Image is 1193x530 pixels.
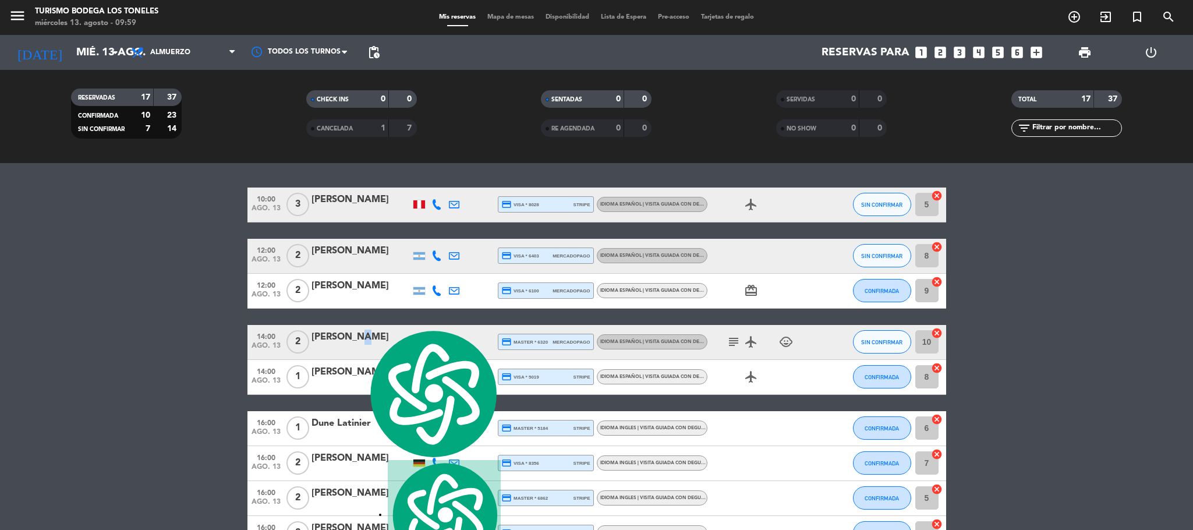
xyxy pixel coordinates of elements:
span: NO SHOW [787,126,816,132]
span: CONFIRMADA [865,460,899,467]
i: cancel [931,276,943,288]
i: credit_card [501,458,512,468]
i: airplanemode_active [744,197,758,211]
i: looks_6 [1010,45,1025,60]
span: 16:00 [252,415,281,429]
span: stripe [574,425,590,432]
span: ago. 13 [252,377,281,390]
div: [PERSON_NAME] [311,278,410,294]
strong: 0 [381,95,385,103]
span: 2 [286,330,309,354]
span: visa * 6100 [501,285,539,296]
i: exit_to_app [1099,10,1113,24]
button: SIN CONFIRMAR [853,193,911,216]
i: credit_card [501,337,512,347]
span: ago. 13 [252,256,281,269]
span: visa * 6403 [501,250,539,261]
div: [PERSON_NAME] [311,330,410,345]
span: mercadopago [553,287,590,295]
i: add_box [1029,45,1044,60]
span: Idioma Español | Visita guiada con degustación itinerante - Mosquita Muerta [600,374,808,379]
span: 14:00 [252,329,281,342]
i: looks_two [933,45,948,60]
span: CONFIRMADA [865,374,899,380]
i: menu [9,7,26,24]
span: ago. 13 [252,463,281,476]
strong: 37 [167,93,179,101]
i: child_care [779,335,793,349]
span: Reservas para [822,46,909,59]
div: miércoles 13. agosto - 09:59 [35,17,158,29]
i: airplanemode_active [744,370,758,384]
span: 2 [286,279,309,302]
button: SIN CONFIRMAR [853,244,911,267]
span: master * 6862 [501,493,548,503]
i: arrow_drop_down [108,45,122,59]
span: SIN CONFIRMAR [861,202,902,208]
span: Idioma Español | Visita guiada con degustación - Familia [PERSON_NAME] Wine Series [600,288,822,293]
span: visa * 8356 [501,458,539,468]
button: CONFIRMADA [853,451,911,475]
span: CONFIRMADA [865,495,899,501]
i: looks_4 [971,45,986,60]
span: ago. 13 [252,428,281,441]
span: 1 [286,416,309,440]
span: Pre-acceso [652,14,695,20]
div: Turismo Bodega Los Toneles [35,6,158,17]
span: stripe [574,201,590,209]
i: cancel [931,448,943,460]
div: [PERSON_NAME] [311,451,410,466]
span: ago. 13 [252,342,281,355]
div: [PERSON_NAME] [311,192,410,207]
i: card_giftcard [744,284,758,298]
span: SERVIDAS [787,97,815,103]
strong: 1 [381,124,385,132]
span: ago. 13 [252,498,281,511]
span: Almuerzo [150,48,190,56]
strong: 0 [616,124,621,132]
span: Mapa de mesas [482,14,540,20]
i: add_circle_outline [1067,10,1081,24]
strong: 10 [141,111,150,119]
span: 2 [286,486,309,510]
span: ago. 13 [252,291,281,304]
div: LOG OUT [1118,35,1184,70]
span: Idioma Ingles | Visita guiada con degustacion itinerante - Degustación Fuego [PERSON_NAME] [600,426,934,430]
span: CONFIRMADA [865,425,899,432]
span: mercadopago [553,252,590,260]
span: Idioma Ingles | Visita guiada con degustación - Familia [PERSON_NAME] Wine Series [600,461,902,465]
i: cancel [931,241,943,253]
span: pending_actions [367,45,381,59]
strong: 7 [146,125,150,133]
span: master * 5184 [501,423,548,433]
i: cancel [931,518,943,530]
span: SIN CONFIRMAR [78,126,125,132]
i: [DATE] [9,40,70,65]
i: turned_in_not [1130,10,1144,24]
span: Disponibilidad [540,14,595,20]
i: credit_card [501,423,512,433]
button: CONFIRMADA [853,416,911,440]
span: CONFIRMADA [78,113,118,119]
input: Filtrar por nombre... [1031,122,1121,135]
i: looks_one [914,45,929,60]
i: credit_card [501,250,512,261]
span: mercadopago [553,338,590,346]
span: TOTAL [1018,97,1036,103]
i: cancel [931,190,943,202]
div: [PERSON_NAME] [311,243,410,259]
span: SENTADAS [551,97,582,103]
img: logo.svg [364,327,501,460]
i: cancel [931,414,943,425]
span: Idioma Español | Visita guiada con degustación itinerante - Mosquita Muerta [600,340,808,344]
span: CHECK INS [317,97,349,103]
span: Idioma Español | Visita guiada con degustación - Familia [PERSON_NAME] Wine Series [600,253,822,258]
strong: 7 [407,124,414,132]
strong: 0 [851,95,856,103]
div: Dune Latinier [311,416,410,431]
button: CONFIRMADA [853,486,911,510]
span: 12:00 [252,278,281,291]
i: subject [727,335,741,349]
span: Mis reservas [433,14,482,20]
i: cancel [931,327,943,339]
